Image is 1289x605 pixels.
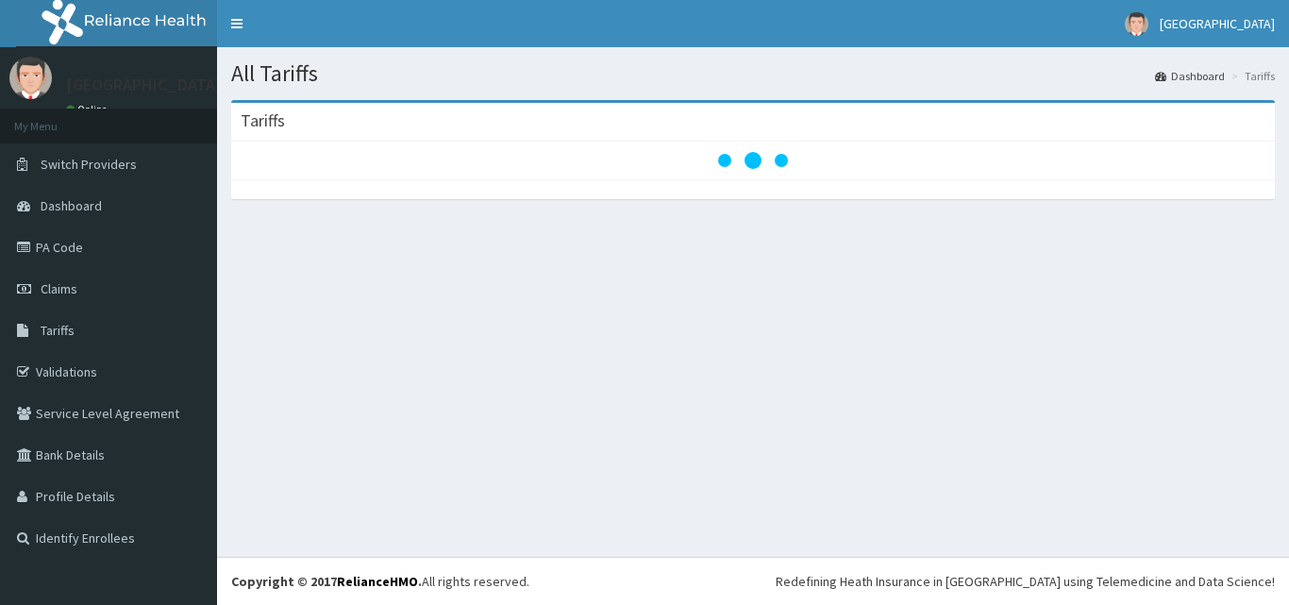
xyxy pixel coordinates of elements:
[231,573,422,590] strong: Copyright © 2017 .
[1160,15,1275,32] span: [GEOGRAPHIC_DATA]
[1227,68,1275,84] li: Tariffs
[776,572,1275,591] div: Redefining Heath Insurance in [GEOGRAPHIC_DATA] using Telemedicine and Data Science!
[231,61,1275,86] h1: All Tariffs
[66,103,111,116] a: Online
[41,280,77,297] span: Claims
[41,322,75,339] span: Tariffs
[41,197,102,214] span: Dashboard
[1155,68,1225,84] a: Dashboard
[41,156,137,173] span: Switch Providers
[9,57,52,99] img: User Image
[337,573,418,590] a: RelianceHMO
[66,76,222,93] p: [GEOGRAPHIC_DATA]
[1125,12,1148,36] img: User Image
[217,557,1289,605] footer: All rights reserved.
[241,112,285,129] h3: Tariffs
[715,123,791,198] svg: audio-loading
